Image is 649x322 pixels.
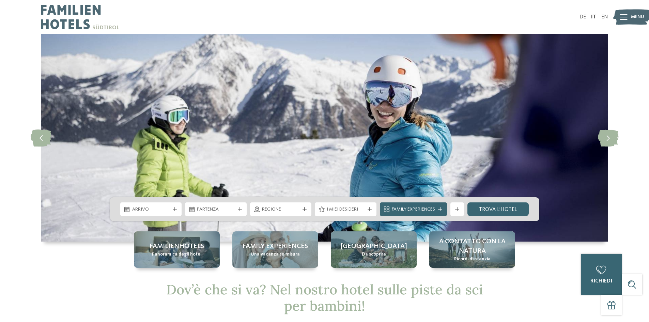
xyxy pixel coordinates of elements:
span: [GEOGRAPHIC_DATA] [341,242,407,251]
span: I miei desideri [327,206,365,213]
a: trova l’hotel [467,202,529,216]
span: richiedi [590,278,612,284]
span: Partenza [197,206,235,213]
span: Arrivo [132,206,170,213]
span: Una vacanza su misura [251,251,300,258]
a: Hotel sulle piste da sci per bambini: divertimento senza confini Family experiences Una vacanza s... [232,231,318,268]
a: EN [601,14,608,20]
a: richiedi [581,254,622,295]
a: Hotel sulle piste da sci per bambini: divertimento senza confini [GEOGRAPHIC_DATA] Da scoprire [331,231,417,268]
a: DE [580,14,586,20]
a: Hotel sulle piste da sci per bambini: divertimento senza confini Familienhotels Panoramica degli ... [134,231,220,268]
span: Family Experiences [392,206,435,213]
span: Dov’è che si va? Nel nostro hotel sulle piste da sci per bambini! [166,281,483,315]
span: Ricordi d’infanzia [454,256,491,263]
a: Hotel sulle piste da sci per bambini: divertimento senza confini A contatto con la natura Ricordi... [429,231,515,268]
span: A contatto con la natura [436,237,508,256]
span: Regione [262,206,300,213]
a: IT [591,14,596,20]
span: Family experiences [243,242,308,251]
span: Da scoprire [362,251,386,258]
img: Hotel sulle piste da sci per bambini: divertimento senza confini [41,34,608,242]
span: Panoramica degli hotel [152,251,202,258]
span: Familienhotels [150,242,204,251]
span: Menu [631,14,644,20]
